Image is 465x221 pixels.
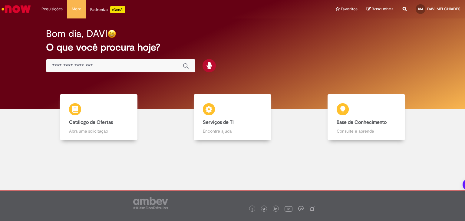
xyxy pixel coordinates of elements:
[90,6,125,13] div: Padroniza
[72,6,81,12] span: More
[32,94,166,140] a: Catálogo de Ofertas Abra uma solicitação
[299,94,433,140] a: Base de Conhecimento Consulte e aprenda
[285,205,292,213] img: logo_footer_youtube.png
[1,3,32,15] img: ServiceNow
[41,6,63,12] span: Requisições
[107,29,116,38] img: happy-face.png
[262,208,265,211] img: logo_footer_twitter.png
[203,128,262,134] p: Encontre ajuda
[367,6,394,12] a: Rascunhos
[274,207,277,211] img: logo_footer_linkedin.png
[69,119,113,125] b: Catálogo de Ofertas
[166,94,299,140] a: Serviços de TI Encontre ajuda
[298,206,304,211] img: logo_footer_workplace.png
[203,119,234,125] b: Serviços de TI
[337,128,396,134] p: Consulte e aprenda
[309,206,315,211] img: logo_footer_naosei.png
[427,6,460,12] span: DAVI MELCHIADES
[133,197,168,209] img: logo_footer_ambev_rotulo_gray.png
[69,128,128,134] p: Abra uma solicitação
[46,28,107,39] h2: Bom dia, DAVI
[251,208,254,211] img: logo_footer_facebook.png
[372,6,394,12] span: Rascunhos
[46,42,419,53] h2: O que você procura hoje?
[418,7,423,11] span: DM
[341,6,358,12] span: Favoritos
[337,119,387,125] b: Base de Conhecimento
[110,6,125,13] p: +GenAi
